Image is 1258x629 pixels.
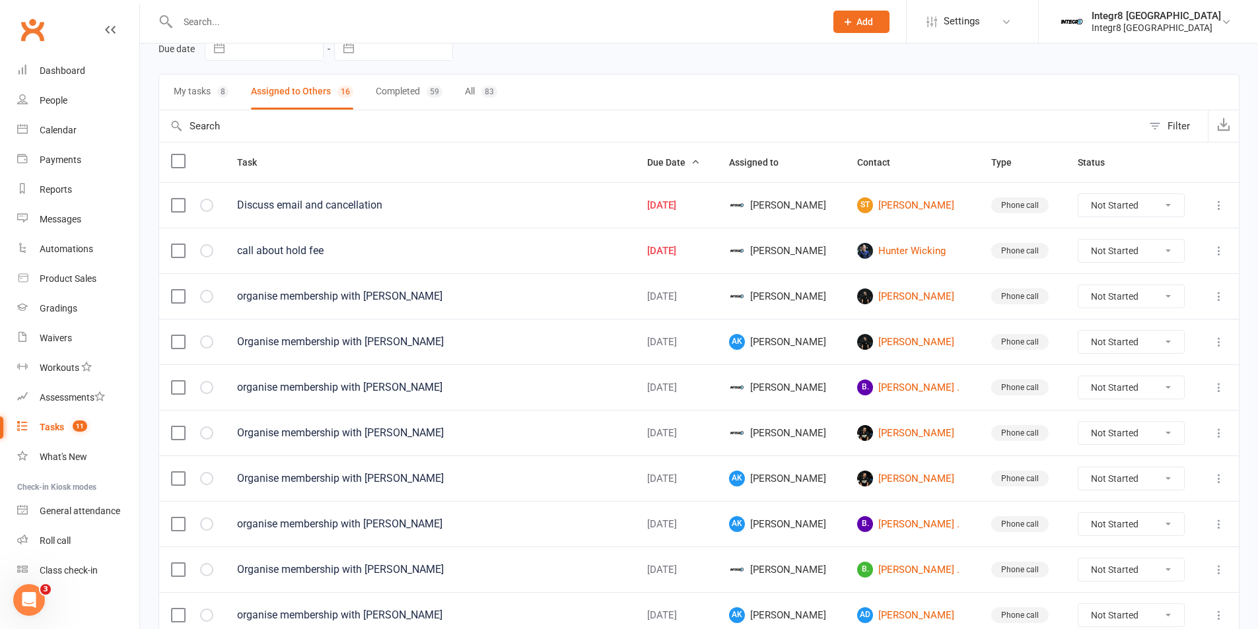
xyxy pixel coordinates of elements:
div: organise membership with [PERSON_NAME] [237,517,623,531]
a: Messages [17,205,139,234]
div: Assessments [40,392,105,403]
a: People [17,86,139,116]
a: Clubworx [16,13,49,46]
div: Phone call [991,288,1049,304]
img: Phil Amato [729,380,745,395]
a: General attendance kiosk mode [17,496,139,526]
div: Reports [40,184,72,195]
div: Phone call [991,516,1049,532]
div: Discuss email and cancellation [237,199,623,212]
div: [DATE] [647,428,705,439]
input: Search [159,110,1142,142]
a: Reports [17,175,139,205]
div: 16 [337,86,353,98]
a: B.[PERSON_NAME] . [857,562,967,578]
button: Add [833,11,890,33]
div: Dashboard [40,65,85,76]
span: Type [991,157,1026,168]
button: Contact [857,154,905,170]
a: [PERSON_NAME] [857,334,967,350]
div: [DATE] [647,610,705,621]
a: Assessments [17,383,139,413]
div: Automations [40,244,93,254]
span: [PERSON_NAME] [729,197,834,213]
iframe: Intercom live chat [13,584,45,616]
input: Search... [174,13,816,31]
div: Workouts [40,362,79,373]
img: Phil Amato [729,562,745,578]
div: Roll call [40,535,71,546]
img: Hunter Wicking [857,243,873,259]
a: AD[PERSON_NAME] [857,607,967,623]
span: [PERSON_NAME] [729,243,834,259]
a: ST[PERSON_NAME] [857,197,967,213]
div: Integr8 [GEOGRAPHIC_DATA] [1092,10,1221,22]
a: Automations [17,234,139,264]
span: AK [729,516,745,532]
a: [PERSON_NAME] [857,471,967,486]
button: Task [237,154,271,170]
span: B. [857,380,873,395]
span: Status [1078,157,1119,168]
span: Contact [857,157,905,168]
div: [DATE] [647,246,705,257]
div: Organise membership with [PERSON_NAME] [237,563,623,576]
button: Assigned to Others16 [251,75,353,110]
span: Assigned to [729,157,793,168]
span: [PERSON_NAME] [729,607,834,623]
span: [PERSON_NAME] [729,334,834,350]
div: Organise membership with [PERSON_NAME] [237,335,623,348]
span: AK [729,334,745,350]
img: Cody O’Connor [857,334,873,350]
button: Status [1078,154,1119,170]
a: [PERSON_NAME] [857,425,967,441]
div: call about hold fee [237,244,623,257]
div: 59 [427,86,442,98]
span: [PERSON_NAME] [729,516,834,532]
a: Tasks 11 [17,413,139,442]
div: [DATE] [647,337,705,348]
div: General attendance [40,506,120,516]
span: [PERSON_NAME] [729,471,834,486]
a: B.[PERSON_NAME] . [857,380,967,395]
div: [DATE] [647,564,705,576]
a: [PERSON_NAME] [857,288,967,304]
a: Dashboard [17,56,139,86]
img: Phil Amato [729,243,745,259]
a: Roll call [17,526,139,556]
div: Gradings [40,303,77,314]
div: [DATE] [647,291,705,302]
div: Organise membership with [PERSON_NAME] [237,426,623,440]
img: Cruz O’Connor [857,471,873,486]
div: 8 [217,86,228,98]
span: [PERSON_NAME] [729,288,834,304]
div: Phone call [991,243,1049,259]
img: thumb_image1744271085.png [1059,9,1085,35]
div: [DATE] [647,519,705,530]
div: organise membership with [PERSON_NAME] [237,609,623,622]
div: Class check-in [40,565,98,576]
img: Phil Amato [729,425,745,441]
button: Completed59 [376,75,442,110]
span: 3 [40,584,51,595]
span: B. [857,516,873,532]
span: Task [237,157,271,168]
div: 83 [481,86,497,98]
span: [PERSON_NAME] [729,562,834,578]
a: Payments [17,145,139,175]
span: AK [729,607,745,623]
a: What's New [17,442,139,472]
img: Phil Amato [729,288,745,304]
div: Tasks [40,422,64,432]
span: AD [857,607,873,623]
a: Workouts [17,353,139,383]
span: ST [857,197,873,213]
span: Add [856,17,873,27]
a: Gradings [17,294,139,323]
div: Waivers [40,333,72,343]
span: [PERSON_NAME] [729,380,834,395]
span: [PERSON_NAME] [729,425,834,441]
div: Messages [40,214,81,224]
img: Cruz O’Connor [857,425,873,441]
div: Phone call [991,425,1049,441]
